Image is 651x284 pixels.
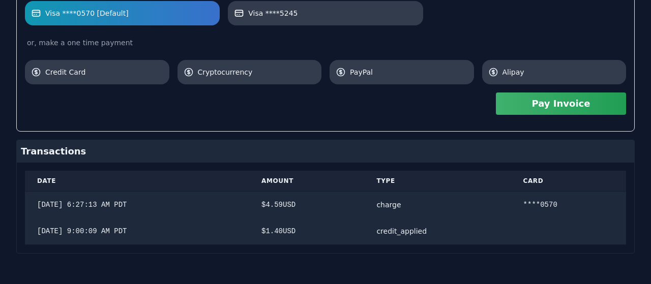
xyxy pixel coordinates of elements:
th: Amount [249,171,364,192]
div: charge [376,200,498,210]
div: [DATE] 6:27:13 AM PDT [37,200,237,210]
span: Cryptocurrency [198,67,316,77]
div: Transactions [17,140,634,163]
span: PayPal [350,67,468,77]
th: Card [511,171,626,192]
span: Credit Card [45,67,163,77]
div: [DATE] 9:00:09 AM PDT [37,226,237,236]
div: or, make a one time payment [25,38,626,48]
th: Date [25,171,249,192]
th: Type [364,171,511,192]
span: Visa ****0570 [Default] [45,8,129,18]
span: Alipay [502,67,620,77]
div: $ 1.40 USD [261,226,352,236]
div: credit_applied [376,226,498,236]
div: $ 4.59 USD [261,200,352,210]
button: Pay Invoice [496,92,626,115]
